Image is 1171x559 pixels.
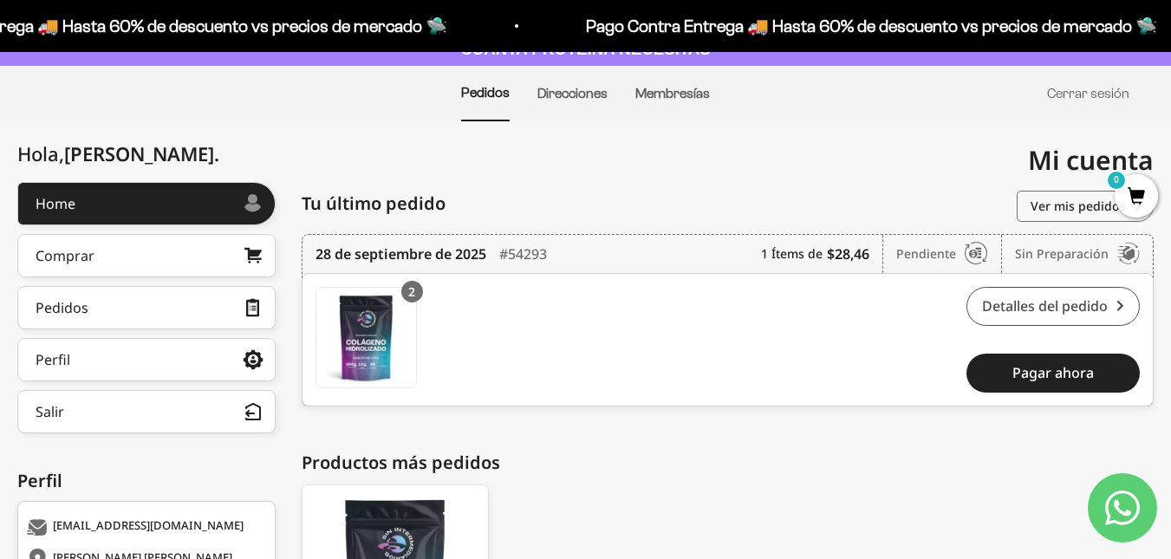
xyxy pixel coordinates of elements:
a: Home [17,182,276,225]
div: Perfil [17,468,276,494]
a: Pagar ahora [966,354,1140,393]
span: Tu último pedido [302,191,446,217]
div: 1 Ítems de [761,235,883,273]
a: Colágeno Hidrolizado - 300g [316,287,417,388]
a: Ver mis pedidos [1017,191,1154,222]
img: Translation missing: es.Colágeno Hidrolizado - 300g [316,288,416,387]
mark: 0 [1106,170,1127,191]
div: Pendiente [896,235,1002,273]
a: 0 [1115,188,1158,207]
div: #54293 [499,235,547,273]
a: Comprar [17,234,276,277]
a: Perfil [17,338,276,381]
div: Productos más pedidos [302,450,1154,476]
a: Detalles del pedido [966,287,1140,326]
button: Salir [17,390,276,433]
a: Cerrar sesión [1047,86,1129,101]
a: Membresías [635,86,710,101]
span: [PERSON_NAME] [64,140,219,166]
a: Direcciones [537,86,608,101]
div: Sin preparación [1015,235,1140,273]
div: Comprar [36,249,94,263]
div: 2 [401,281,423,302]
div: Home [36,197,75,211]
div: Hola, [17,143,219,165]
time: 28 de septiembre de 2025 [316,244,486,264]
span: . [214,140,219,166]
div: [EMAIL_ADDRESS][DOMAIN_NAME] [27,519,262,536]
a: Pedidos [17,286,276,329]
div: Pedidos [36,301,88,315]
div: Perfil [36,353,70,367]
span: Mi cuenta [1028,142,1154,178]
div: Salir [36,405,64,419]
b: $28,46 [827,244,869,264]
p: Pago Contra Entrega 🚚 Hasta 60% de descuento vs precios de mercado 🛸 [584,12,1155,40]
a: Pedidos [461,85,510,100]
